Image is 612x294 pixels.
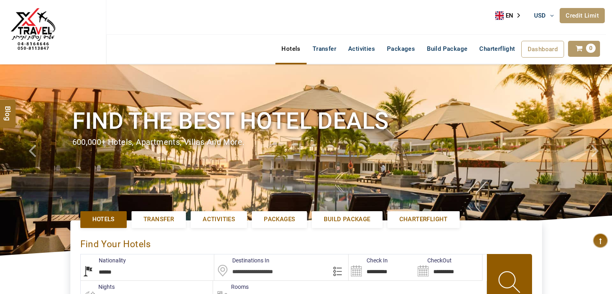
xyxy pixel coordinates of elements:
span: Packages [264,215,295,224]
div: 600,000+ hotels, apartments, villas and more. [72,136,540,148]
div: Find Your Hotels [80,230,532,254]
span: Charterflight [399,215,448,224]
a: Charterflight [387,211,460,228]
a: 0 [568,41,600,57]
label: Nationality [81,256,126,264]
input: Search [349,254,415,280]
a: Hotels [80,211,127,228]
span: Transfer [144,215,174,224]
span: Charterflight [479,45,515,52]
a: Hotels [275,41,306,57]
span: Build Package [324,215,370,224]
input: Search [415,254,482,280]
label: nights [80,283,115,291]
span: Activities [203,215,235,224]
span: USD [534,12,546,19]
a: Activities [191,211,247,228]
label: Check In [349,256,388,264]
div: Language [495,10,526,22]
a: Packages [381,41,421,57]
span: Dashboard [528,46,558,53]
span: Blog [3,106,13,112]
img: The Royal Line Holidays [6,4,60,58]
a: Activities [342,41,381,57]
aside: Language selected: English [495,10,526,22]
label: Destinations In [214,256,269,264]
span: Hotels [92,215,115,224]
a: Build Package [312,211,382,228]
h1: Find the best hotel deals [72,106,540,136]
a: Packages [252,211,307,228]
a: EN [495,10,526,22]
span: 0 [586,44,596,53]
a: Credit Limit [560,8,605,23]
a: Charterflight [473,41,521,57]
label: CheckOut [415,256,452,264]
a: Transfer [307,41,342,57]
a: Build Package [421,41,473,57]
label: Rooms [213,283,249,291]
a: Transfer [132,211,186,228]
